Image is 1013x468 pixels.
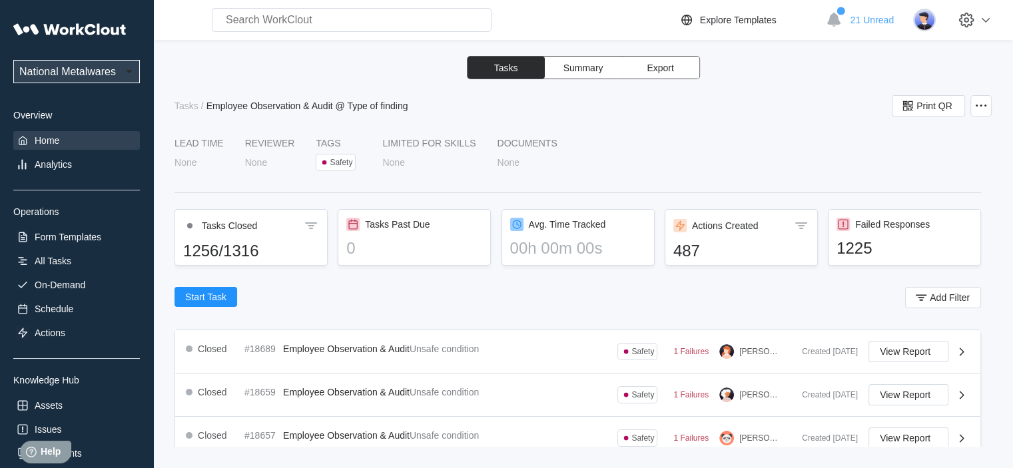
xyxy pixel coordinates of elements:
[791,390,858,399] div: Created [DATE]
[201,101,204,111] div: /
[410,387,479,397] mark: Unsafe condition
[410,430,479,441] mark: Unsafe condition
[365,219,430,230] div: Tasks Past Due
[198,387,227,397] div: Closed
[212,8,492,32] input: Search WorkClout
[679,12,819,28] a: Explore Templates
[35,400,63,411] div: Assets
[35,424,61,435] div: Issues
[930,293,970,302] span: Add Filter
[13,396,140,415] a: Assets
[719,344,734,359] img: user-2.png
[202,220,257,231] div: Tasks Closed
[13,300,140,318] a: Schedule
[673,390,709,399] div: 1 Failures
[183,242,319,260] div: 1256/1316
[739,390,781,399] div: [PERSON_NAME]
[837,239,972,258] div: 1225
[283,430,410,441] span: Employee Observation & Audit
[35,159,72,170] div: Analytics
[244,344,278,354] div: #18689
[174,101,198,111] div: Tasks
[410,344,479,354] mark: Unsafe condition
[244,430,278,441] div: #18657
[497,138,557,148] div: Documents
[13,110,140,120] div: Overview
[791,347,858,356] div: Created [DATE]
[245,157,267,168] div: None
[283,344,410,354] span: Employee Observation & Audit
[791,433,858,443] div: Created [DATE]
[13,324,140,342] a: Actions
[35,328,65,338] div: Actions
[283,387,410,397] span: Employee Observation & Audit
[673,242,809,260] div: 487
[622,57,699,79] button: Export
[175,373,980,417] a: Closed#18659Employee Observation & AuditUnsafe conditionSafety1 Failures[PERSON_NAME]Created [DAT...
[739,433,781,443] div: [PERSON_NAME]
[346,239,482,258] div: 0
[13,444,140,463] a: Documents
[13,375,140,385] div: Knowledge Hub
[316,138,361,148] div: Tags
[13,420,140,439] a: Issues
[880,347,930,356] span: View Report
[719,387,734,402] img: user-4.png
[916,101,952,111] span: Print QR
[13,228,140,246] a: Form Templates
[382,138,476,148] div: LIMITED FOR SKILLS
[174,101,201,111] a: Tasks
[35,135,59,146] div: Home
[13,131,140,150] a: Home
[13,276,140,294] a: On-Demand
[175,330,980,373] a: Closed#18689Employee Observation & AuditUnsafe conditionSafety1 Failures[PERSON_NAME]Created [DAT...
[245,138,295,148] div: Reviewer
[868,384,948,405] button: View Report
[868,341,948,362] button: View Report
[719,431,734,445] img: panda.png
[563,63,603,73] span: Summary
[892,95,965,117] button: Print QR
[382,157,404,168] div: None
[700,15,777,25] div: Explore Templates
[673,433,709,443] div: 1 Failures
[692,220,759,231] div: Actions Created
[206,101,408,111] div: Employee Observation & Audit @ Type of finding
[198,430,227,441] div: Closed
[468,57,545,79] button: Tasks
[631,433,654,443] div: Safety
[174,138,224,148] div: LEAD TIME
[739,347,781,356] div: [PERSON_NAME]
[198,344,227,354] div: Closed
[494,63,518,73] span: Tasks
[510,239,646,258] div: 00h 00m 00s
[880,433,930,443] span: View Report
[174,157,196,168] div: None
[529,219,606,230] div: Avg. Time Tracked
[631,390,654,399] div: Safety
[868,427,948,449] button: View Report
[905,287,981,308] button: Add Filter
[185,292,226,302] span: Start Task
[175,417,980,460] a: Closed#18657Employee Observation & AuditUnsafe conditionSafety1 Failures[PERSON_NAME]Created [DAT...
[35,256,71,266] div: All Tasks
[13,252,140,270] a: All Tasks
[880,390,930,399] span: View Report
[647,63,673,73] span: Export
[673,347,709,356] div: 1 Failures
[13,206,140,217] div: Operations
[545,57,622,79] button: Summary
[497,157,519,168] div: None
[913,9,936,31] img: user-5.png
[174,287,237,307] button: Start Task
[855,219,930,230] div: Failed Responses
[13,155,140,174] a: Analytics
[631,347,654,356] div: Safety
[35,232,101,242] div: Form Templates
[330,158,352,167] div: Safety
[35,280,85,290] div: On-Demand
[850,15,894,25] span: 21 Unread
[35,304,73,314] div: Schedule
[244,387,278,397] div: #18659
